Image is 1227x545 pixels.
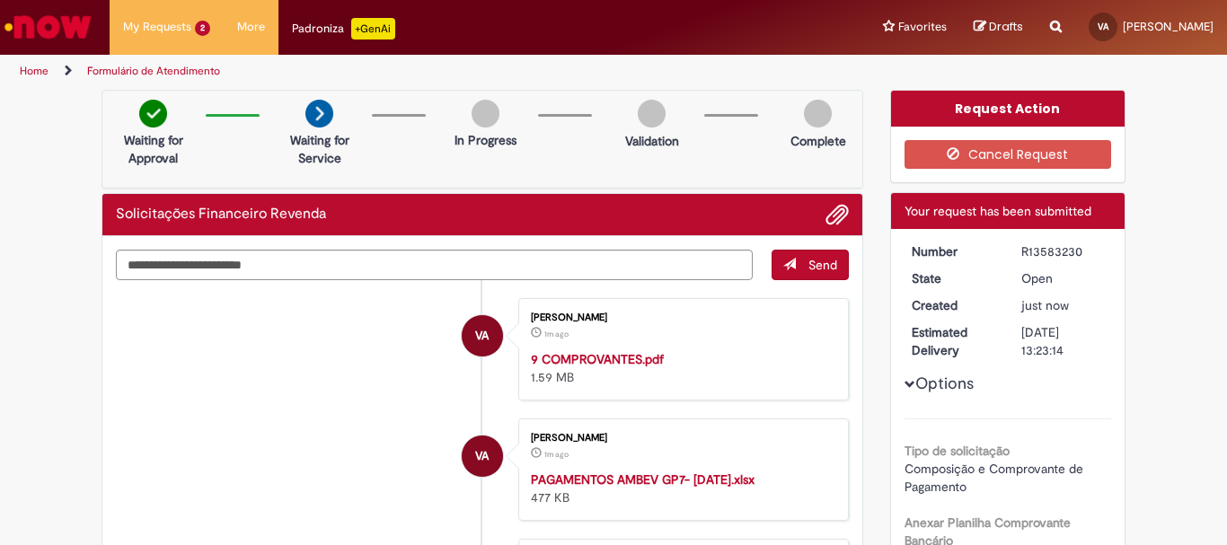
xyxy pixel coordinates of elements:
div: VIRNA ATIE [462,435,503,477]
div: [DATE] 13:23:14 [1021,323,1105,359]
span: VA [475,435,489,478]
p: Waiting for Service [276,131,363,167]
span: 1m ago [544,329,569,339]
h2: Solicitações Financeiro Revenda Ticket history [116,207,326,223]
ul: Page breadcrumbs [13,55,805,88]
img: img-circle-grey.png [472,100,499,127]
span: Drafts [989,18,1023,35]
dt: Estimated Delivery [898,323,1009,359]
a: Home [20,64,49,78]
div: [PERSON_NAME] [531,312,830,323]
a: Formulário de Atendimento [87,64,220,78]
a: 9 COMPROVANTES.pdf [531,351,664,367]
img: img-circle-grey.png [804,100,832,127]
div: Padroniza [292,18,395,40]
p: Complete [790,132,846,150]
div: Open [1021,269,1105,287]
b: Tipo de solicitação [905,443,1010,459]
span: VA [1098,21,1108,32]
p: In Progress [455,131,516,149]
img: arrow-next.png [305,100,333,127]
span: More [237,18,265,36]
button: Cancel Request [905,140,1112,169]
dt: State [898,269,1009,287]
time: 30/09/2025 17:22:24 [544,329,569,339]
span: Composição e Comprovante de Pagamento [905,461,1087,495]
img: img-circle-grey.png [638,100,666,127]
span: 1m ago [544,449,569,460]
span: [PERSON_NAME] [1123,19,1214,34]
div: [PERSON_NAME] [531,433,830,444]
span: Send [808,257,837,273]
span: Favorites [898,18,947,36]
div: 477 KB [531,470,830,506]
div: 30/09/2025 17:23:06 [1021,296,1105,314]
img: ServiceNow [2,9,94,45]
button: Add attachments [825,203,849,226]
p: Waiting for Approval [110,131,197,167]
time: 30/09/2025 17:23:06 [1021,297,1069,313]
div: 1.59 MB [531,350,830,386]
span: VA [475,314,489,357]
textarea: Type your message here... [116,250,753,280]
button: Send [772,250,849,280]
p: +GenAi [351,18,395,40]
a: Drafts [974,19,1023,36]
span: just now [1021,297,1069,313]
span: Your request has been submitted [905,203,1091,219]
a: PAGAMENTOS AMBEV GP7- [DATE].xlsx [531,471,755,488]
time: 30/09/2025 17:22:19 [544,449,569,460]
div: Request Action [891,91,1125,127]
p: Validation [625,132,679,150]
div: VIRNA ATIE [462,315,503,356]
span: My Requests [123,18,191,36]
div: R13583230 [1021,242,1105,260]
dt: Number [898,242,1009,260]
span: 2 [195,21,210,36]
img: check-circle-green.png [139,100,167,127]
dt: Created [898,296,1009,314]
